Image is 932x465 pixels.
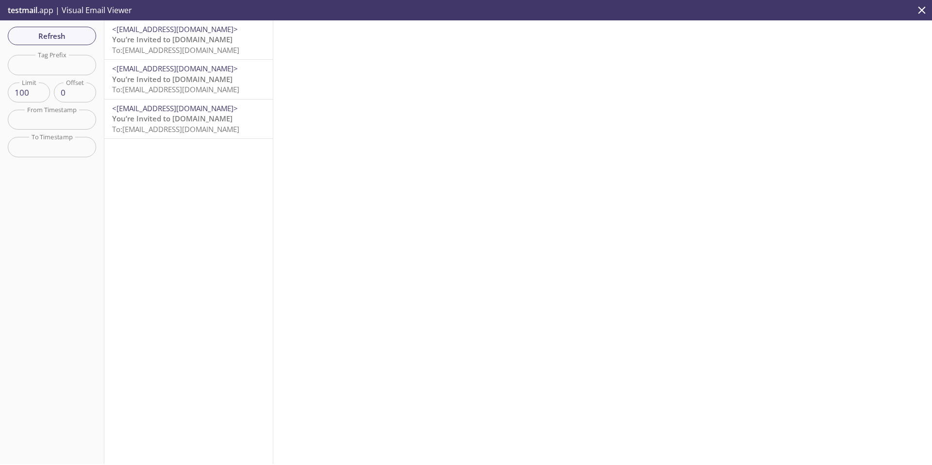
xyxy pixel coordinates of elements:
[104,20,273,59] div: <[EMAIL_ADDRESS][DOMAIN_NAME]>You’re Invited to [DOMAIN_NAME]To:[EMAIL_ADDRESS][DOMAIN_NAME]
[112,103,238,113] span: <[EMAIL_ADDRESS][DOMAIN_NAME]>
[104,100,273,138] div: <[EMAIL_ADDRESS][DOMAIN_NAME]>You’re Invited to [DOMAIN_NAME]To:[EMAIL_ADDRESS][DOMAIN_NAME]
[112,24,238,34] span: <[EMAIL_ADDRESS][DOMAIN_NAME]>
[112,114,233,123] span: You’re Invited to [DOMAIN_NAME]
[16,30,88,42] span: Refresh
[104,20,273,139] nav: emails
[8,5,37,16] span: testmail
[112,34,233,44] span: You’re Invited to [DOMAIN_NAME]
[8,27,96,45] button: Refresh
[112,74,233,84] span: You’re Invited to [DOMAIN_NAME]
[112,64,238,73] span: <[EMAIL_ADDRESS][DOMAIN_NAME]>
[112,124,239,134] span: To: [EMAIL_ADDRESS][DOMAIN_NAME]
[104,60,273,99] div: <[EMAIL_ADDRESS][DOMAIN_NAME]>You’re Invited to [DOMAIN_NAME]To:[EMAIL_ADDRESS][DOMAIN_NAME]
[112,45,239,55] span: To: [EMAIL_ADDRESS][DOMAIN_NAME]
[112,84,239,94] span: To: [EMAIL_ADDRESS][DOMAIN_NAME]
